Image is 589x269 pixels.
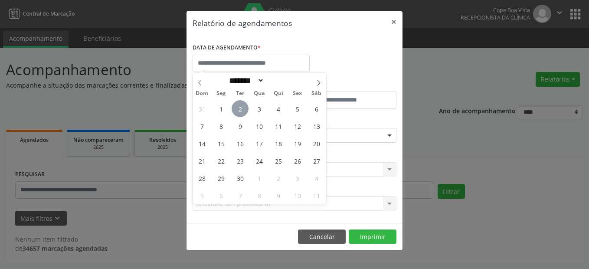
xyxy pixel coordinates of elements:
[193,135,210,152] span: Setembro 14, 2025
[193,187,210,204] span: Outubro 5, 2025
[226,76,264,85] select: Month
[289,187,306,204] span: Outubro 10, 2025
[251,100,268,117] span: Setembro 3, 2025
[308,170,325,187] span: Outubro 4, 2025
[251,118,268,134] span: Setembro 10, 2025
[232,118,249,134] span: Setembro 9, 2025
[250,91,269,96] span: Qua
[193,152,210,169] span: Setembro 21, 2025
[307,91,326,96] span: Sáb
[213,100,229,117] span: Setembro 1, 2025
[308,118,325,134] span: Setembro 13, 2025
[349,230,396,244] button: Imprimir
[231,91,250,96] span: Ter
[213,187,229,204] span: Outubro 6, 2025
[232,135,249,152] span: Setembro 16, 2025
[297,78,396,92] label: ATÉ
[308,135,325,152] span: Setembro 20, 2025
[270,100,287,117] span: Setembro 4, 2025
[298,230,346,244] button: Cancelar
[289,135,306,152] span: Setembro 19, 2025
[232,170,249,187] span: Setembro 30, 2025
[270,118,287,134] span: Setembro 11, 2025
[270,135,287,152] span: Setembro 18, 2025
[308,187,325,204] span: Outubro 11, 2025
[251,187,268,204] span: Outubro 8, 2025
[193,170,210,187] span: Setembro 28, 2025
[288,91,307,96] span: Sex
[270,152,287,169] span: Setembro 25, 2025
[269,91,288,96] span: Qui
[270,187,287,204] span: Outubro 9, 2025
[213,170,229,187] span: Setembro 29, 2025
[270,170,287,187] span: Outubro 2, 2025
[251,135,268,152] span: Setembro 17, 2025
[308,152,325,169] span: Setembro 27, 2025
[193,118,210,134] span: Setembro 7, 2025
[289,152,306,169] span: Setembro 26, 2025
[385,11,402,33] button: Close
[212,91,231,96] span: Seg
[232,187,249,204] span: Outubro 7, 2025
[289,100,306,117] span: Setembro 5, 2025
[264,76,293,85] input: Year
[251,170,268,187] span: Outubro 1, 2025
[213,118,229,134] span: Setembro 8, 2025
[232,152,249,169] span: Setembro 23, 2025
[193,100,210,117] span: Agosto 31, 2025
[251,152,268,169] span: Setembro 24, 2025
[213,152,229,169] span: Setembro 22, 2025
[308,100,325,117] span: Setembro 6, 2025
[193,41,261,55] label: DATA DE AGENDAMENTO
[289,170,306,187] span: Outubro 3, 2025
[289,118,306,134] span: Setembro 12, 2025
[193,17,292,29] h5: Relatório de agendamentos
[213,135,229,152] span: Setembro 15, 2025
[232,100,249,117] span: Setembro 2, 2025
[193,91,212,96] span: Dom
